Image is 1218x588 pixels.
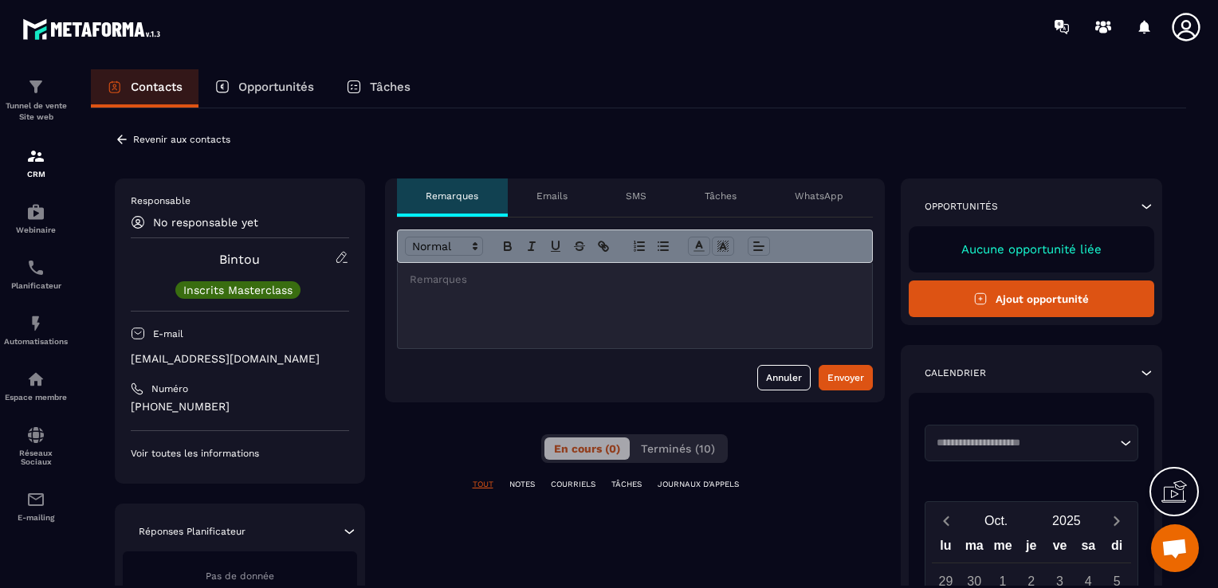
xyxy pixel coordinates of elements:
img: automations [26,202,45,221]
p: E-mailing [4,513,68,522]
div: ve [1046,535,1075,563]
p: JOURNAUX D'APPELS [658,479,739,490]
p: TOUT [473,479,493,490]
p: Tâches [705,190,737,202]
p: Opportunités [238,80,314,94]
a: formationformationTunnel de vente Site web [4,65,68,135]
button: Open months overlay [961,507,1031,535]
p: Réseaux Sociaux [4,449,68,466]
p: SMS [626,190,646,202]
a: social-networksocial-networkRéseaux Sociaux [4,414,68,478]
div: Ouvrir le chat [1151,524,1199,572]
img: formation [26,147,45,166]
button: Ajout opportunité [909,280,1155,317]
div: Search for option [925,425,1139,461]
p: Automatisations [4,337,68,346]
p: Aucune opportunité liée [925,242,1139,257]
a: emailemailE-mailing [4,478,68,534]
p: TÂCHES [611,479,642,490]
p: WhatsApp [795,190,843,202]
p: Webinaire [4,225,68,234]
div: sa [1074,535,1102,563]
input: Search for option [931,435,1117,451]
p: Contacts [131,80,183,94]
span: Terminés (10) [641,442,715,455]
a: Tâches [330,69,426,108]
img: formation [26,77,45,96]
div: me [988,535,1017,563]
img: email [26,490,45,509]
a: Opportunités [198,69,330,108]
button: Annuler [757,365,811,390]
p: CRM [4,170,68,178]
div: je [1017,535,1046,563]
p: Calendrier [925,367,986,379]
button: Previous month [932,510,961,531]
button: En cours (0) [544,437,630,460]
p: Voir toutes les informations [131,447,349,460]
p: Opportunités [925,200,998,213]
img: automations [26,314,45,333]
div: ma [960,535,988,563]
p: Remarques [426,190,478,202]
p: Revenir aux contacts [133,134,230,145]
button: Open years overlay [1031,507,1102,535]
p: Planificateur [4,281,68,290]
p: Espace membre [4,393,68,402]
span: Pas de donnée [206,570,274,582]
div: lu [932,535,961,563]
p: COURRIELS [551,479,595,490]
button: Next month [1102,510,1131,531]
a: automationsautomationsWebinaire [4,190,68,246]
span: En cours (0) [554,442,620,455]
div: di [1102,535,1131,563]
button: Envoyer [819,365,873,390]
p: Emails [536,190,568,202]
img: social-network [26,425,45,445]
p: No responsable yet [153,216,258,229]
button: Terminés (10) [631,437,725,460]
p: [EMAIL_ADDRESS][DOMAIN_NAME] [131,351,349,367]
img: scheduler [26,258,45,277]
p: [PHONE_NUMBER] [131,399,349,414]
p: Inscrits Masterclass [183,284,293,296]
a: Bintou [219,252,260,267]
p: Tunnel de vente Site web [4,100,68,123]
a: Contacts [91,69,198,108]
div: Envoyer [827,370,864,386]
a: automationsautomationsAutomatisations [4,302,68,358]
img: logo [22,14,166,44]
p: Réponses Planificateur [139,525,246,538]
img: automations [26,370,45,389]
a: schedulerschedulerPlanificateur [4,246,68,302]
a: formationformationCRM [4,135,68,190]
p: Tâches [370,80,411,94]
a: automationsautomationsEspace membre [4,358,68,414]
p: Responsable [131,194,349,207]
p: Numéro [151,382,188,395]
p: NOTES [509,479,535,490]
p: E-mail [153,327,183,340]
